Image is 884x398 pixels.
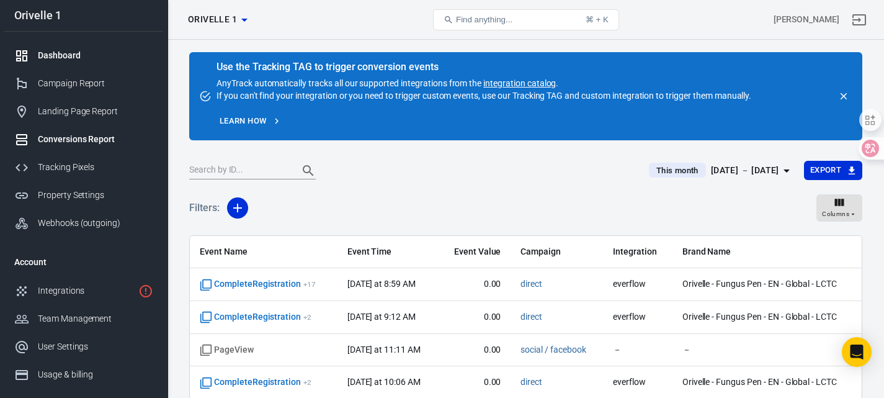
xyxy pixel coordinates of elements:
div: Account id: nNfVwVvZ [774,13,839,26]
span: Event Time [347,246,429,258]
sup: + 2 [303,313,311,322]
span: everflow [613,376,662,389]
a: Tracking Pixels [4,153,163,181]
span: direct [520,311,542,323]
span: － [682,344,852,356]
a: direct [520,279,542,289]
h5: Filters: [189,188,220,228]
div: Campaign Report [38,77,153,90]
a: social / facebook [520,345,586,355]
div: ⌘ + K [586,15,609,24]
div: [DATE] － [DATE] [711,163,779,178]
span: Standard event name [200,344,254,356]
span: Brand Name [682,246,852,258]
span: CompleteRegistration [200,311,311,323]
div: Use the Tracking TAG to trigger conversion events [217,61,751,73]
a: Integrations [4,277,163,305]
li: Account [4,247,163,277]
a: Landing Page Report [4,97,163,125]
span: everflow [613,311,662,323]
span: CompleteRegistration [200,376,311,389]
sup: + 2 [303,378,311,387]
a: Conversions Report [4,125,163,153]
a: direct [520,377,542,387]
a: Property Settings [4,181,163,209]
span: Campaign [520,246,593,258]
div: Webhooks (outgoing) [38,217,153,230]
span: direct [520,376,542,389]
div: Orivelle 1 [4,10,163,21]
span: Event Value [449,246,501,258]
span: 0.00 [449,376,501,389]
div: User Settings [38,340,153,353]
span: Orivelle 1 [188,12,237,27]
button: Find anything...⌘ + K [433,9,619,30]
a: User Settings [4,333,163,361]
a: Team Management [4,305,163,333]
div: Conversions Report [38,133,153,146]
time: 2025-09-13T08:59:52+08:00 [347,279,416,289]
div: Usage & billing [38,368,153,381]
span: This month [651,165,703,177]
span: － [613,344,662,356]
input: Search by ID... [189,163,288,179]
div: Team Management [38,312,153,325]
div: Open Intercom Messenger [842,337,872,367]
span: social / facebook [520,344,586,356]
span: everflow [613,278,662,291]
span: 0.00 [449,344,501,356]
div: Tracking Pixels [38,161,153,174]
div: AnyTrack automatically tracks all our supported integrations from the . If you can't find your in... [217,62,751,102]
button: Columns [816,194,862,222]
div: Integrations [38,284,133,297]
span: Orivelle - Fungus Pen - EN - Global - LCTC [682,376,852,389]
span: Orivelle - Fungus Pen - EN - Global - LCTC [682,278,852,291]
button: Orivelle 1 [183,8,252,31]
sup: + 17 [303,280,316,289]
div: Dashboard [38,49,153,62]
a: direct [520,312,542,322]
button: close [835,88,852,105]
span: Find anything... [456,15,512,24]
span: CompleteRegistration [200,278,316,291]
svg: 1 networks not verified yet [138,284,153,299]
a: Usage & billing [4,361,163,389]
span: 0.00 [449,311,501,323]
span: 0.00 [449,278,501,291]
button: Export [804,161,862,180]
a: Webhooks (outgoing) [4,209,163,237]
a: Campaign Report [4,70,163,97]
a: Learn how [217,112,284,131]
a: Sign out [844,5,874,35]
span: Orivelle - Fungus Pen - EN - Global - LCTC [682,311,852,323]
span: Columns [822,209,849,220]
a: integration catalog [483,78,556,88]
span: Event Name [200,246,328,258]
time: 2025-09-12T11:11:12+08:00 [347,345,421,355]
span: direct [520,278,542,291]
button: Search [293,156,323,186]
div: Landing Page Report [38,105,153,118]
button: This month[DATE] － [DATE] [639,160,804,181]
time: 2025-09-13T09:12:31+08:00 [347,312,416,322]
time: 2025-09-12T10:06:33+08:00 [347,377,421,387]
span: Integration [613,246,662,258]
a: Dashboard [4,42,163,70]
div: Property Settings [38,189,153,202]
